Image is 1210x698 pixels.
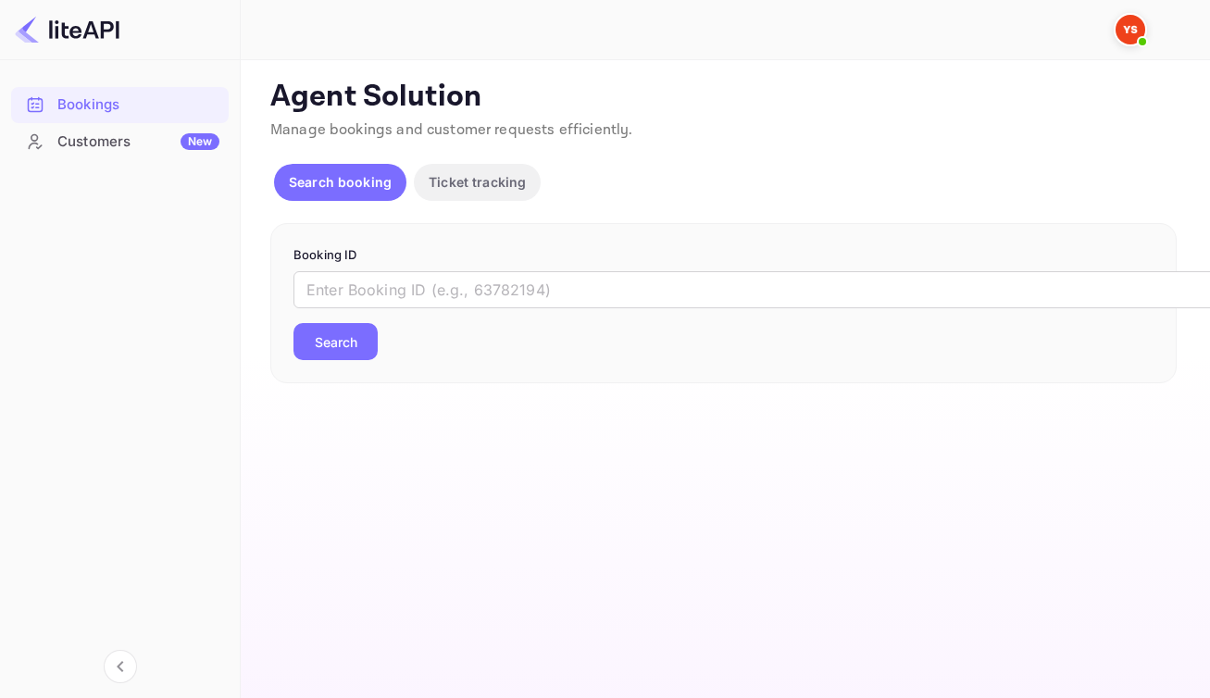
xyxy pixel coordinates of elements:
[181,133,219,150] div: New
[11,124,229,158] a: CustomersNew
[270,79,1177,116] p: Agent Solution
[57,94,219,116] div: Bookings
[429,172,526,192] p: Ticket tracking
[293,246,1154,265] p: Booking ID
[104,650,137,683] button: Collapse navigation
[11,124,229,160] div: CustomersNew
[1116,15,1145,44] img: Yandex Support
[11,87,229,123] div: Bookings
[57,131,219,153] div: Customers
[15,15,119,44] img: LiteAPI logo
[293,323,378,360] button: Search
[11,87,229,121] a: Bookings
[289,172,392,192] p: Search booking
[270,120,633,140] span: Manage bookings and customer requests efficiently.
